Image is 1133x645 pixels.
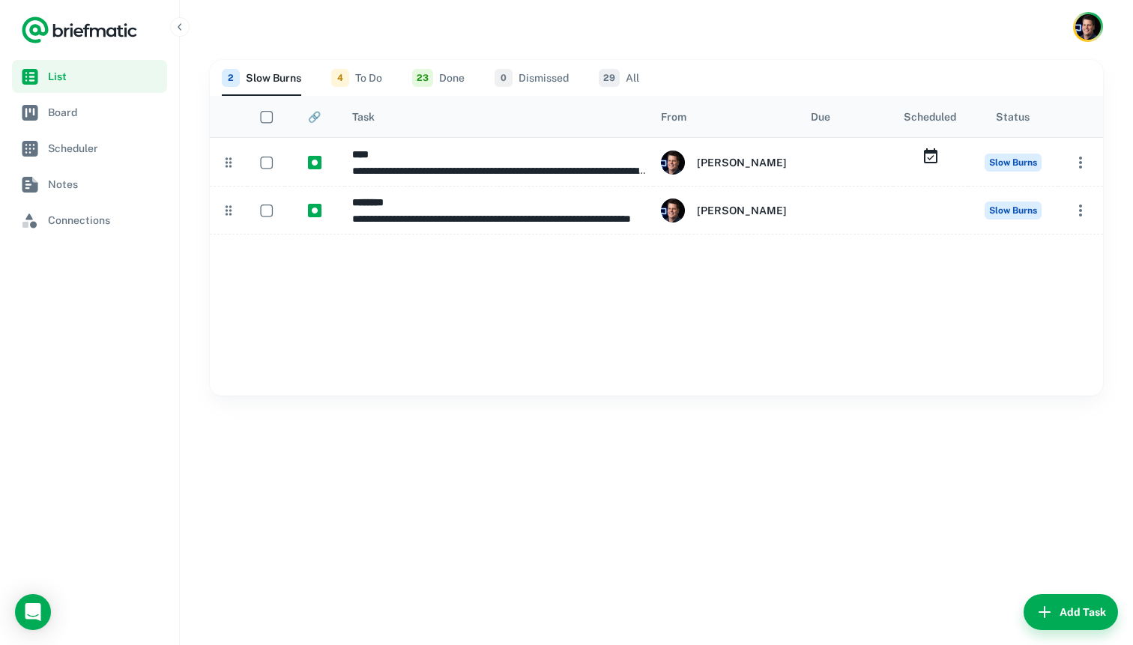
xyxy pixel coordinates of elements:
img: ACg8ocLTSwdnLId6XXZhHKXZ45DGzAFEnZxo6--FnK847ku38oDiLwQz=s96-c [661,199,685,222]
span: 4 [331,69,349,87]
a: Board [12,96,167,129]
button: Done [412,60,465,96]
a: List [12,60,167,93]
img: https://app.briefmatic.com/assets/integrations/manual.png [308,156,321,169]
div: Task [352,111,375,123]
div: From [661,111,686,123]
span: Notes [48,176,161,193]
img: ACg8ocLTSwdnLId6XXZhHKXZ45DGzAFEnZxo6--FnK847ku38oDiLwQz=s96-c [661,151,685,175]
a: Notes [12,168,167,201]
div: Due [811,111,830,123]
a: Scheduler [12,132,167,165]
span: 29 [599,69,620,87]
button: Slow Burns [222,60,301,96]
span: Scheduler [48,140,161,157]
span: 23 [412,69,433,87]
div: Status [996,111,1030,123]
span: 2 [222,69,240,87]
h6: [PERSON_NAME] [697,154,787,171]
h6: [PERSON_NAME] [697,202,787,219]
img: https://app.briefmatic.com/assets/integrations/manual.png [308,204,321,217]
div: Scheduled [904,111,956,123]
span: Slow Burns [985,202,1042,219]
span: Connections [48,212,161,228]
button: To Do [331,60,382,96]
button: Account button [1073,12,1103,42]
div: Load Chat [15,594,51,630]
a: Logo [21,15,138,45]
span: Board [48,104,161,121]
img: Ross Howard [1075,14,1101,40]
svg: Monday, 10 Feb ⋅ 8:30–9:30am [922,148,940,166]
span: 0 [495,69,513,87]
button: Dismissed [495,60,569,96]
span: Slow Burns [985,154,1042,172]
span: List [48,68,161,85]
button: Add Task [1024,594,1118,630]
div: Ross Howard [661,199,787,222]
button: All [599,60,639,96]
div: Ross Howard [661,151,787,175]
div: 🔗 [308,111,321,123]
a: Connections [12,204,167,237]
